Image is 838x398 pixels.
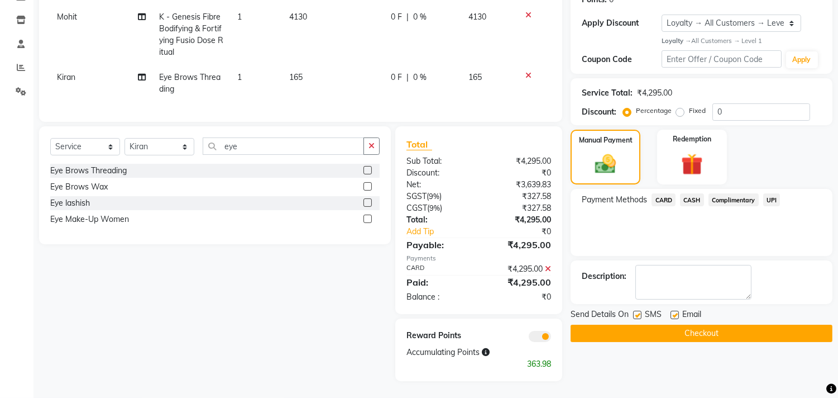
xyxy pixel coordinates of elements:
[50,181,108,193] div: Eye Brows Wax
[391,72,402,83] span: 0 F
[468,72,482,82] span: 165
[582,106,616,118] div: Discount:
[289,72,303,82] span: 165
[159,72,221,94] span: Eye Brows Threading
[652,193,676,206] span: CARD
[237,72,242,82] span: 1
[398,276,479,289] div: Paid:
[406,11,409,23] span: |
[398,291,479,303] div: Balance :
[398,238,479,252] div: Payable:
[571,309,629,323] span: Send Details On
[645,309,662,323] span: SMS
[662,37,691,45] strong: Loyalty →
[479,191,560,202] div: ₹327.58
[398,202,479,214] div: ( )
[50,165,127,177] div: Eye Brows Threading
[763,193,780,206] span: UPI
[289,12,307,22] span: 4130
[413,72,427,83] span: 0 %
[203,138,364,155] input: Search or Scan
[786,51,818,68] button: Apply
[579,135,633,145] label: Manual Payment
[398,179,479,191] div: Net:
[479,238,560,252] div: ₹4,295.00
[637,87,672,99] div: ₹4,295.00
[398,358,559,370] div: 363.98
[636,106,672,116] label: Percentage
[406,254,551,263] div: Payments
[662,50,781,68] input: Enter Offer / Coupon Code
[582,87,633,99] div: Service Total:
[479,155,560,167] div: ₹4,295.00
[689,106,706,116] label: Fixed
[492,226,560,238] div: ₹0
[406,203,427,213] span: CGST
[57,72,75,82] span: Kiran
[398,155,479,167] div: Sub Total:
[582,17,662,29] div: Apply Discount
[708,193,759,206] span: Complimentary
[391,11,402,23] span: 0 F
[479,263,560,275] div: ₹4,295.00
[398,167,479,179] div: Discount:
[398,214,479,226] div: Total:
[571,325,832,342] button: Checkout
[429,192,439,201] span: 9%
[398,191,479,202] div: ( )
[50,197,90,209] div: Eye lashish
[406,72,409,83] span: |
[468,12,486,22] span: 4130
[582,194,647,206] span: Payment Methods
[159,12,223,57] span: K - Genesis Fibre Bodifying & Fortifying Fusio Dose Ritual
[479,214,560,226] div: ₹4,295.00
[57,12,77,22] span: Mohit
[398,226,492,238] a: Add Tip
[398,347,519,358] div: Accumulating Points
[406,191,427,201] span: SGST
[429,203,440,212] span: 9%
[674,151,710,178] img: _gift.svg
[582,54,662,65] div: Coupon Code
[398,330,479,342] div: Reward Points
[479,276,560,289] div: ₹4,295.00
[398,263,479,275] div: CARD
[479,291,560,303] div: ₹0
[479,167,560,179] div: ₹0
[588,152,622,176] img: _cash.svg
[50,214,129,225] div: Eye Make-Up Women
[479,202,560,214] div: ₹327.58
[413,11,427,23] span: 0 %
[479,179,560,191] div: ₹3,639.83
[680,193,704,206] span: CASH
[673,134,711,144] label: Redemption
[662,36,821,46] div: All Customers → Level 1
[237,12,242,22] span: 1
[682,309,701,323] span: Email
[582,271,626,282] div: Description:
[406,139,432,150] span: Total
